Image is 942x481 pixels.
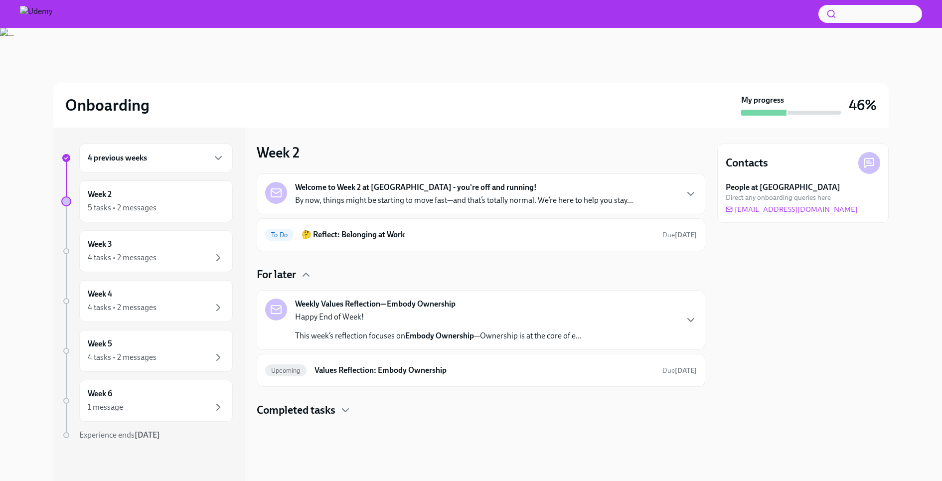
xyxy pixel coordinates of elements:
span: Upcoming [265,367,307,374]
span: Due [662,366,697,375]
a: [EMAIL_ADDRESS][DOMAIN_NAME] [726,204,858,214]
a: Week 25 tasks • 2 messages [61,180,233,222]
span: Direct any onboarding queries here [726,193,831,202]
strong: My progress [741,95,784,106]
div: Completed tasks [257,403,705,418]
span: August 25th, 2025 00:00 [662,366,697,375]
h2: Onboarding [65,95,150,115]
strong: People at [GEOGRAPHIC_DATA] [726,182,840,193]
strong: [DATE] [675,231,697,239]
h6: Week 2 [88,189,112,200]
p: Happy End of Week! [295,312,582,322]
h4: Completed tasks [257,403,335,418]
a: Week 54 tasks • 2 messages [61,330,233,372]
a: Week 44 tasks • 2 messages [61,280,233,322]
div: 4 tasks • 2 messages [88,252,157,263]
a: Week 34 tasks • 2 messages [61,230,233,272]
strong: [DATE] [135,430,160,440]
h6: Week 3 [88,239,112,250]
strong: Welcome to Week 2 at [GEOGRAPHIC_DATA] - you're off and running! [295,182,537,193]
span: To Do [265,231,294,239]
div: 1 message [88,402,123,413]
h4: For later [257,267,296,282]
a: To Do🤔 Reflect: Belonging at WorkDue[DATE] [265,227,697,243]
strong: Embody Ownership [405,331,474,340]
div: 4 tasks • 2 messages [88,352,157,363]
h6: 4 previous weeks [88,153,147,163]
h6: Values Reflection: Embody Ownership [314,365,654,376]
h6: Week 5 [88,338,112,349]
img: Udemy [20,6,52,22]
h6: 🤔 Reflect: Belonging at Work [302,229,654,240]
p: This week’s reflection focuses on —Ownership is at the core of e... [295,330,582,341]
div: For later [257,267,705,282]
h4: Contacts [726,156,768,170]
span: Experience ends [79,430,160,440]
p: By now, things might be starting to move fast—and that’s totally normal. We’re here to help you s... [295,195,633,206]
a: UpcomingValues Reflection: Embody OwnershipDue[DATE] [265,362,697,378]
h3: 46% [849,96,877,114]
span: Due [662,231,697,239]
h3: Week 2 [257,144,300,161]
a: Week 61 message [61,380,233,422]
span: August 23rd, 2025 00:00 [662,230,697,240]
div: 4 previous weeks [79,144,233,172]
div: 4 tasks • 2 messages [88,302,157,313]
h6: Week 6 [88,388,112,399]
div: 5 tasks • 2 messages [88,202,157,213]
strong: [DATE] [675,366,697,375]
h6: Week 4 [88,289,112,300]
strong: Weekly Values Reflection—Embody Ownership [295,299,456,310]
